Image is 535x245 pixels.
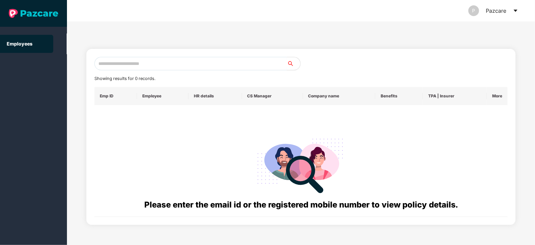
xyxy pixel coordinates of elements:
th: Employee [137,87,188,105]
th: Company name [303,87,376,105]
th: Emp ID [94,87,137,105]
th: CS Manager [242,87,303,105]
th: HR details [188,87,242,105]
th: More [487,87,508,105]
span: Please enter the email id or the registered mobile number to view policy details. [144,200,458,210]
button: search [287,57,301,70]
img: svg+xml;base64,PHN2ZyB4bWxucz0iaHR0cDovL3d3dy53My5vcmcvMjAwMC9zdmciIHdpZHRoPSIyODgiIGhlaWdodD0iMj... [253,131,349,198]
th: Benefits [375,87,423,105]
a: Employees [7,41,32,47]
span: P [472,5,475,16]
th: TPA | Insurer [423,87,487,105]
span: caret-down [513,8,518,13]
span: search [287,61,300,66]
span: Showing results for 0 records. [94,76,155,81]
